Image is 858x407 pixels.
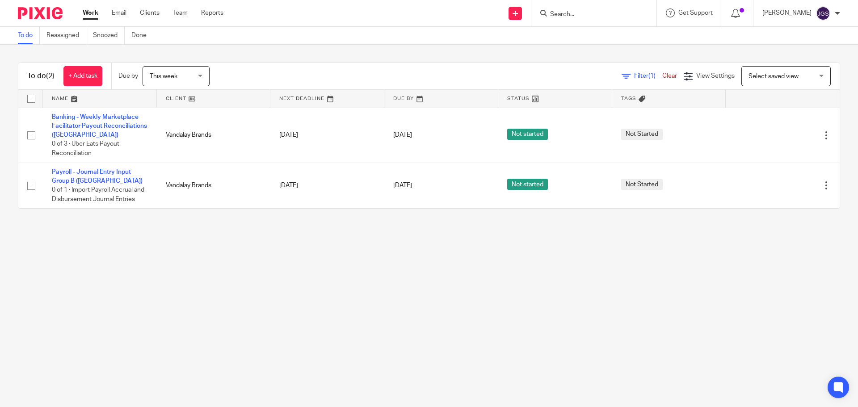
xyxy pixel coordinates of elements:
input: Search [549,11,630,19]
span: Not Started [621,179,663,190]
a: Team [173,8,188,17]
td: [DATE] [270,163,384,208]
span: Get Support [678,10,713,16]
span: View Settings [696,73,735,79]
a: Done [131,27,153,44]
td: Vandalay Brands [157,163,271,208]
span: Filter [634,73,662,79]
a: Email [112,8,126,17]
p: [PERSON_NAME] [762,8,812,17]
span: Not Started [621,129,663,140]
a: Banking - Weekly Marketplace Facilitator Payout Reconciliations ([GEOGRAPHIC_DATA]) [52,114,147,138]
span: [DATE] [393,182,412,189]
span: 0 of 3 · Uber Eats Payout Reconciliation [52,141,119,157]
a: Payroll - Journal Entry Input Group B ([GEOGRAPHIC_DATA]) [52,169,143,184]
span: 0 of 1 · Import Payroll Accrual and Disbursement Journal Entries [52,187,144,202]
a: + Add task [63,66,102,86]
h1: To do [27,71,55,81]
span: Select saved view [749,73,799,80]
a: To do [18,27,40,44]
span: Tags [621,96,636,101]
img: svg%3E [816,6,830,21]
a: Reports [201,8,223,17]
a: Work [83,8,98,17]
img: Pixie [18,7,63,19]
span: Not started [507,129,548,140]
span: (1) [648,73,656,79]
span: Not started [507,179,548,190]
p: Due by [118,71,138,80]
a: Snoozed [93,27,125,44]
span: This week [150,73,177,80]
a: Clear [662,73,677,79]
span: (2) [46,72,55,80]
a: Reassigned [46,27,86,44]
td: [DATE] [270,108,384,163]
span: [DATE] [393,132,412,138]
a: Clients [140,8,160,17]
td: Vandalay Brands [157,108,271,163]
